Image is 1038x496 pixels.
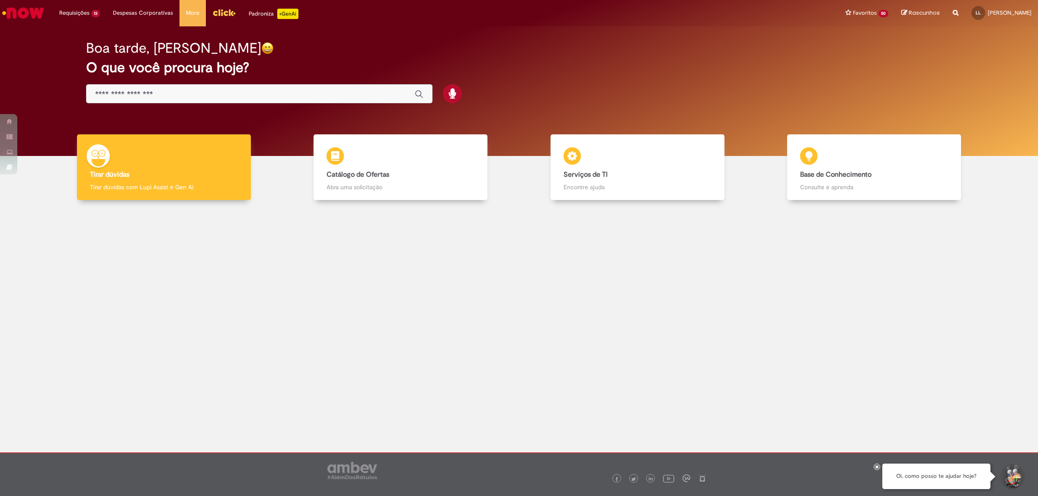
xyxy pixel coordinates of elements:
div: Oi, como posso te ajudar hoje? [882,464,990,489]
p: +GenAi [277,9,298,19]
a: Serviços de TI Encontre ajuda [519,134,756,200]
span: Despesas Corporativas [113,9,173,17]
span: More [186,9,199,17]
img: click_logo_yellow_360x200.png [212,6,236,19]
a: Rascunhos [901,9,940,17]
b: Serviços de TI [564,170,608,179]
img: logo_footer_ambev_rotulo_gray.png [327,462,377,479]
div: Padroniza [249,9,298,19]
p: Consulte e aprenda [800,183,948,191]
span: 13 [91,10,100,17]
p: Tirar dúvidas com Lupi Assist e Gen Ai [90,183,238,191]
img: logo_footer_workplace.png [682,474,690,482]
a: Base de Conhecimento Consulte e aprenda [756,134,993,200]
p: Encontre ajuda [564,183,711,191]
b: Catálogo de Ofertas [327,170,389,179]
p: Abra uma solicitação [327,183,474,191]
img: logo_footer_twitter.png [631,477,636,481]
span: Rascunhos [909,9,940,17]
a: Tirar dúvidas Tirar dúvidas com Lupi Assist e Gen Ai [45,134,282,200]
span: Favoritos [853,9,877,17]
img: logo_footer_naosei.png [698,474,706,482]
h2: Boa tarde, [PERSON_NAME] [86,41,261,56]
b: Tirar dúvidas [90,170,129,179]
span: 50 [878,10,888,17]
img: logo_footer_linkedin.png [649,477,653,482]
button: Iniciar Conversa de Suporte [999,464,1025,490]
img: logo_footer_youtube.png [663,473,674,484]
img: happy-face.png [261,42,274,54]
span: [PERSON_NAME] [988,9,1032,16]
img: ServiceNow [1,4,45,22]
a: Catálogo de Ofertas Abra uma solicitação [282,134,519,200]
b: Base de Conhecimento [800,170,871,179]
span: Requisições [59,9,90,17]
h2: O que você procura hoje? [86,60,952,75]
span: LL [976,10,981,16]
img: logo_footer_facebook.png [615,477,619,481]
